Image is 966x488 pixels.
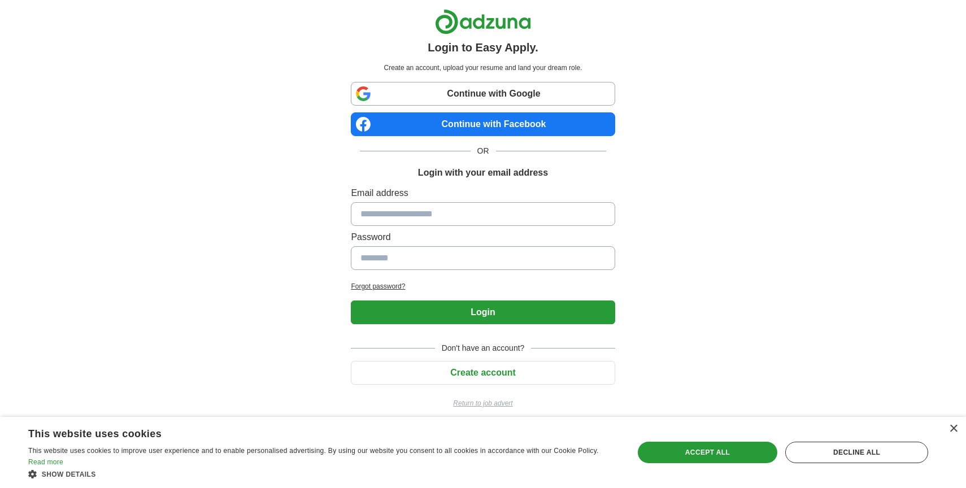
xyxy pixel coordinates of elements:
[351,186,615,200] label: Email address
[949,425,958,433] div: Close
[435,9,531,34] img: Adzuna logo
[785,442,928,463] div: Decline all
[353,63,612,73] p: Create an account, upload your resume and land your dream role.
[351,281,615,291] a: Forgot password?
[351,82,615,106] a: Continue with Google
[351,398,615,408] a: Return to job advert
[351,361,615,385] button: Create account
[471,145,496,157] span: OR
[418,166,548,180] h1: Login with your email address
[28,468,616,480] div: Show details
[28,458,63,466] a: Read more, opens a new window
[28,447,599,455] span: This website uses cookies to improve user experience and to enable personalised advertising. By u...
[351,230,615,244] label: Password
[351,300,615,324] button: Login
[638,442,777,463] div: Accept all
[435,342,532,354] span: Don't have an account?
[42,470,96,478] span: Show details
[351,368,615,377] a: Create account
[428,39,538,56] h1: Login to Easy Apply.
[351,112,615,136] a: Continue with Facebook
[28,424,588,441] div: This website uses cookies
